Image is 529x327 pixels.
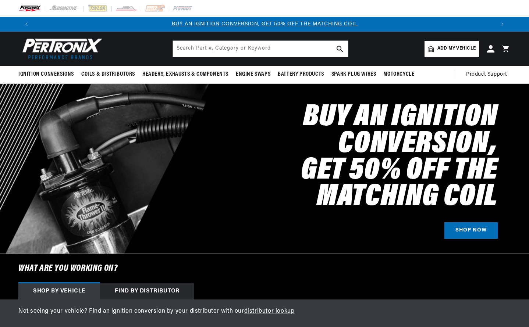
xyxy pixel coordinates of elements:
[18,71,74,78] span: Ignition Conversions
[78,66,139,83] summary: Coils & Distributors
[244,308,295,314] a: distributor lookup
[173,41,348,57] input: Search Part #, Category or Keyword
[18,283,100,299] div: Shop by vehicle
[466,66,511,83] summary: Product Support
[383,71,414,78] span: Motorcycle
[466,71,507,79] span: Product Support
[437,45,476,52] span: Add my vehicle
[81,71,135,78] span: Coils & Distributors
[278,71,324,78] span: Battery Products
[100,283,194,299] div: Find by Distributor
[18,36,103,61] img: Pertronix
[172,21,358,27] a: BUY AN IGNITION CONVERSION, GET 50% OFF THE MATCHING COIL
[236,71,270,78] span: Engine Swaps
[328,66,380,83] summary: Spark Plug Wires
[34,20,495,28] div: 1 of 3
[18,307,511,316] p: Not seeing your vehicle? Find an ignition conversion by your distributor with our
[331,71,376,78] span: Spark Plug Wires
[232,66,274,83] summary: Engine Swaps
[380,66,418,83] summary: Motorcycle
[332,41,348,57] button: search button
[495,17,510,32] button: Translation missing: en.sections.announcements.next_announcement
[142,71,228,78] span: Headers, Exhausts & Components
[139,66,232,83] summary: Headers, Exhausts & Components
[425,41,479,57] a: Add my vehicle
[18,66,78,83] summary: Ignition Conversions
[19,17,34,32] button: Translation missing: en.sections.announcements.previous_announcement
[274,66,328,83] summary: Battery Products
[444,222,498,239] a: SHOP NOW
[183,104,498,211] h2: Buy an Ignition Conversion, Get 50% off the Matching Coil
[34,20,495,28] div: Announcement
